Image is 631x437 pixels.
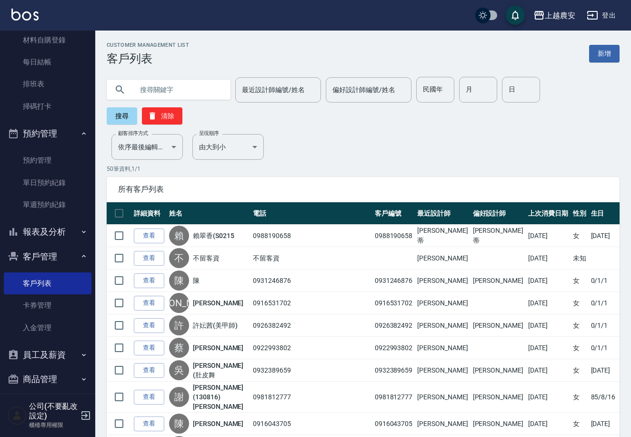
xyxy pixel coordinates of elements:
[4,367,91,392] button: 商品管理
[589,413,618,435] td: [DATE]
[167,202,250,225] th: 姓名
[169,338,189,358] div: 蔡
[250,202,372,225] th: 電話
[415,292,470,314] td: [PERSON_NAME]
[526,225,571,247] td: [DATE]
[372,314,415,337] td: 0926382492
[4,317,91,339] a: 入金管理
[193,231,234,240] a: 賴翠香(S0215
[134,273,164,288] a: 查看
[4,272,91,294] a: 客戶列表
[471,225,526,247] td: [PERSON_NAME]蒂
[415,270,470,292] td: [PERSON_NAME]
[250,225,372,247] td: 0988190658
[372,270,415,292] td: 0931246876
[193,276,200,285] a: 陳
[571,382,589,413] td: 女
[107,165,620,173] p: 50 筆資料, 1 / 1
[415,202,470,225] th: 最近設計師
[4,121,91,146] button: 預約管理
[118,130,148,137] label: 顧客排序方式
[169,248,189,268] div: 不
[29,421,78,429] p: 櫃檯專用權限
[571,225,589,247] td: 女
[372,337,415,359] td: 0922993802
[526,382,571,413] td: [DATE]
[193,321,238,330] a: 許妘茜(美甲師)
[169,414,189,434] div: 陳
[415,247,470,270] td: [PERSON_NAME]
[372,292,415,314] td: 0916531702
[250,314,372,337] td: 0926382492
[415,225,470,247] td: [PERSON_NAME]蒂
[526,314,571,337] td: [DATE]
[589,314,618,337] td: 0/1/1
[4,219,91,244] button: 報表及分析
[415,314,470,337] td: [PERSON_NAME]
[571,247,589,270] td: 未知
[193,361,248,380] a: [PERSON_NAME](肚皮舞
[4,51,91,73] a: 每日結帳
[193,298,243,308] a: [PERSON_NAME]
[4,294,91,316] a: 卡券管理
[4,29,91,51] a: 材料自購登錄
[4,194,91,216] a: 單週預約紀錄
[192,134,264,160] div: 由大到小
[4,172,91,194] a: 單日預約紀錄
[589,337,618,359] td: 0/1/1
[11,9,39,21] img: Logo
[471,359,526,382] td: [PERSON_NAME]
[589,359,618,382] td: [DATE]
[29,402,78,421] h5: 公司(不要亂改設定)
[107,42,189,48] h2: Customer Management List
[250,270,372,292] td: 0931246876
[250,337,372,359] td: 0922993802
[415,359,470,382] td: [PERSON_NAME]
[4,149,91,171] a: 預約管理
[372,413,415,435] td: 0916043705
[506,6,525,25] button: save
[193,343,243,353] a: [PERSON_NAME]
[372,202,415,225] th: 客戶編號
[471,314,526,337] td: [PERSON_NAME]
[8,406,27,425] img: Person
[250,292,372,314] td: 0916531702
[571,337,589,359] td: 女
[169,226,189,246] div: 賴
[530,6,579,25] button: 上越農安
[107,107,137,125] button: 搜尋
[134,296,164,311] a: 查看
[133,77,223,103] input: 搜尋關鍵字
[134,416,164,431] a: 查看
[589,382,618,413] td: 85/8/16
[169,387,189,407] div: 謝
[134,390,164,405] a: 查看
[526,337,571,359] td: [DATE]
[589,202,618,225] th: 生日
[199,130,219,137] label: 呈現順序
[4,73,91,95] a: 排班表
[193,253,220,263] a: 不留客資
[4,343,91,367] button: 員工及薪資
[571,413,589,435] td: 女
[372,225,415,247] td: 0988190658
[471,413,526,435] td: [PERSON_NAME]
[589,225,618,247] td: [DATE]
[526,270,571,292] td: [DATE]
[118,185,608,194] span: 所有客戶列表
[4,95,91,117] a: 掃碼打卡
[134,318,164,333] a: 查看
[571,314,589,337] td: 女
[571,270,589,292] td: 女
[471,382,526,413] td: [PERSON_NAME]
[250,359,372,382] td: 0932389659
[545,10,575,21] div: 上越農安
[571,359,589,382] td: 女
[526,413,571,435] td: [DATE]
[471,270,526,292] td: [PERSON_NAME]
[131,202,167,225] th: 詳細資料
[526,292,571,314] td: [DATE]
[250,382,372,413] td: 0981812777
[169,315,189,335] div: 許
[107,52,189,65] h3: 客戶列表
